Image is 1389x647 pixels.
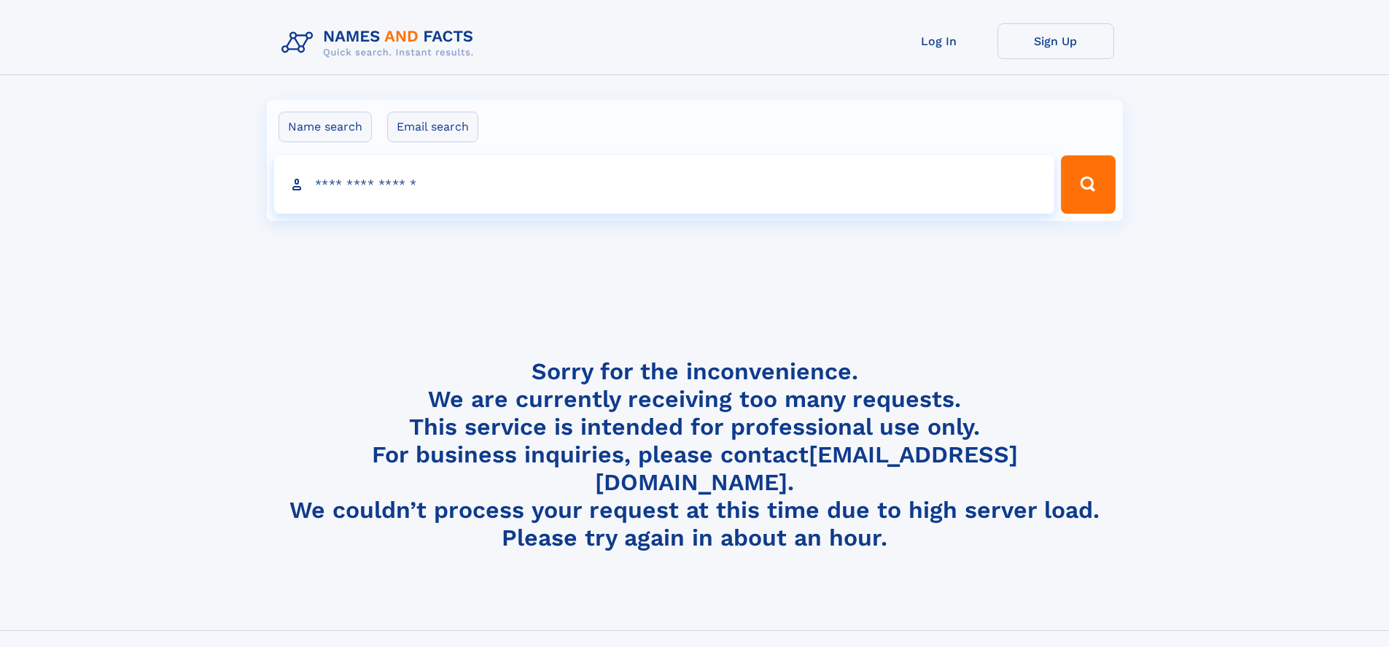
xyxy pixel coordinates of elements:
[881,23,997,59] a: Log In
[274,155,1055,214] input: search input
[387,112,478,142] label: Email search
[276,357,1114,552] h4: Sorry for the inconvenience. We are currently receiving too many requests. This service is intend...
[1061,155,1115,214] button: Search Button
[279,112,372,142] label: Name search
[276,23,486,63] img: Logo Names and Facts
[595,441,1018,496] a: [EMAIL_ADDRESS][DOMAIN_NAME]
[997,23,1114,59] a: Sign Up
